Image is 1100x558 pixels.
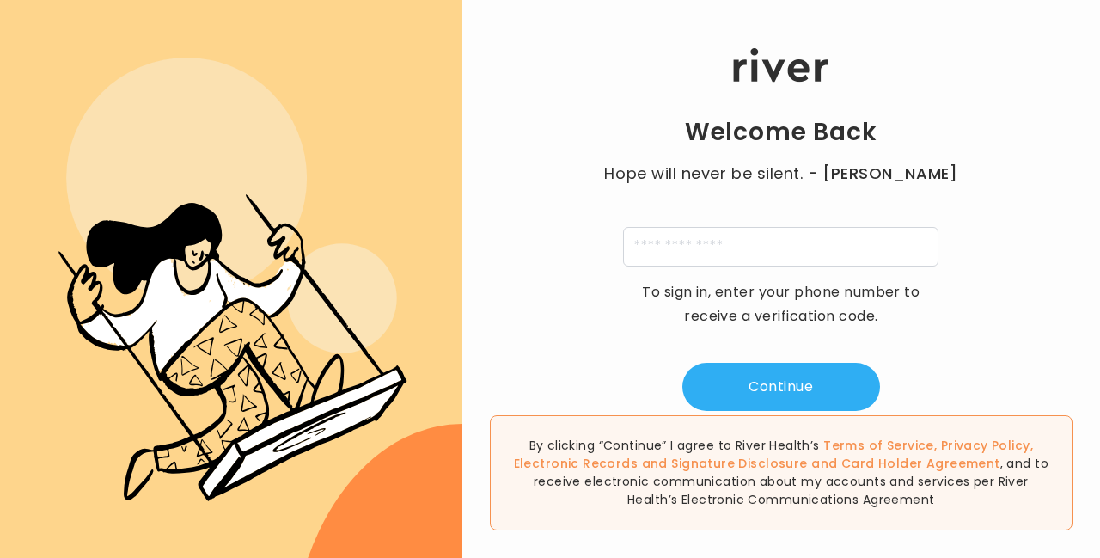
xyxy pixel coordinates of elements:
p: Hope will never be silent. [588,162,975,186]
a: Card Holder Agreement [841,455,1000,472]
span: , , and [514,437,1033,472]
p: To sign in, enter your phone number to receive a verification code. [631,280,932,328]
a: Electronic Records and Signature Disclosure [514,455,808,472]
button: Continue [682,363,880,411]
span: , and to receive electronic communication about my accounts and services per River Health’s Elect... [534,455,1048,508]
h1: Welcome Back [685,117,877,148]
a: Terms of Service [823,437,934,454]
span: - [PERSON_NAME] [808,162,957,186]
a: Privacy Policy [941,437,1030,454]
div: By clicking “Continue” I agree to River Health’s [490,415,1072,530]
